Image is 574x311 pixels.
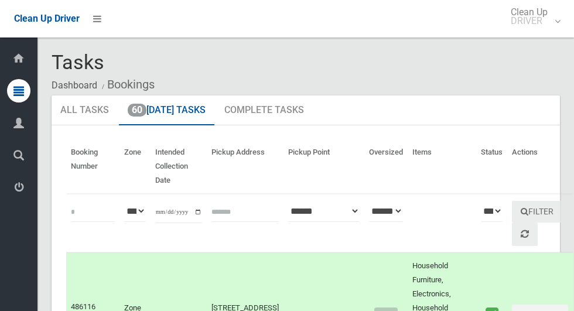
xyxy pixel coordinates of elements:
[408,139,476,194] th: Items
[14,13,80,24] span: Clean Up Driver
[128,104,146,117] span: 60
[476,139,507,194] th: Status
[99,74,155,95] li: Bookings
[151,139,207,194] th: Intended Collection Date
[364,139,408,194] th: Oversized
[511,16,548,25] small: DRIVER
[207,139,283,194] th: Pickup Address
[505,8,559,25] span: Clean Up
[216,95,313,126] a: Complete Tasks
[512,201,562,223] button: Filter
[52,80,97,91] a: Dashboard
[283,139,364,194] th: Pickup Point
[119,95,214,126] a: 60[DATE] Tasks
[119,139,151,194] th: Zone
[507,139,573,194] th: Actions
[52,95,118,126] a: All Tasks
[66,139,119,194] th: Booking Number
[14,10,80,28] a: Clean Up Driver
[52,50,104,74] span: Tasks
